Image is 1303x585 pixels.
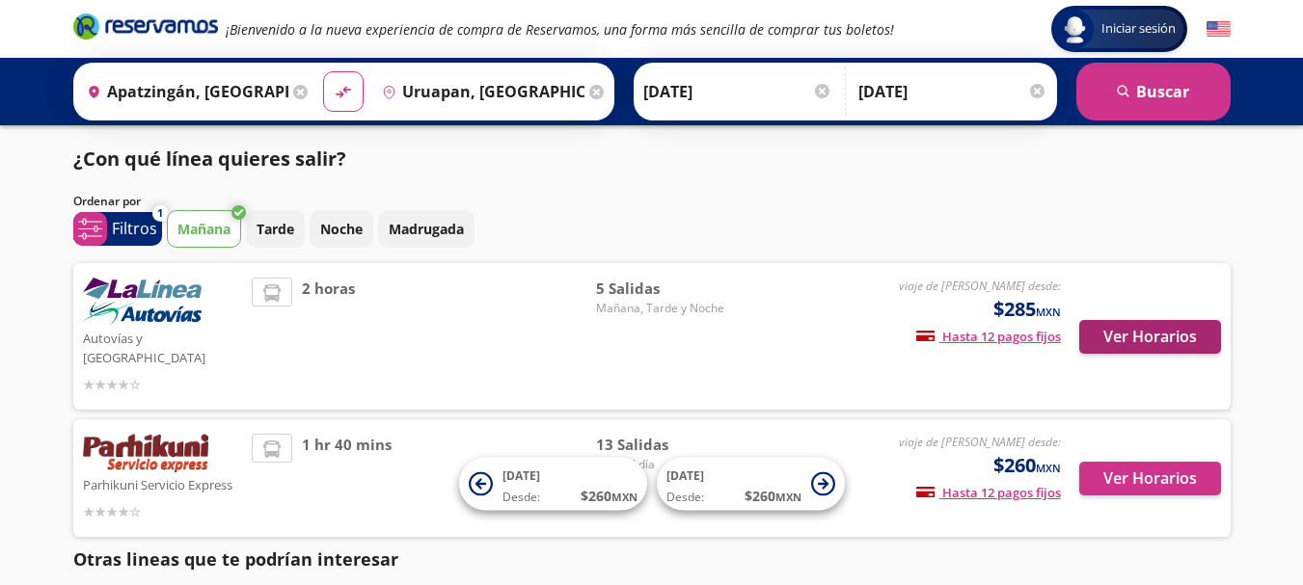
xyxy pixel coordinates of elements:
span: $ 260 [581,486,638,506]
button: Ver Horarios [1079,462,1221,495]
small: MXN [1036,305,1061,319]
span: Hasta 12 pagos fijos [916,328,1061,345]
button: Buscar [1076,63,1231,120]
p: Ordenar por [73,193,141,210]
span: Desde: [666,489,704,506]
em: ¡Bienvenido a la nueva experiencia de compra de Reservamos, una forma más sencilla de comprar tus... [226,20,894,39]
span: [DATE] [502,467,540,484]
span: Hasta 12 pagos fijos [916,484,1061,501]
span: 2 horas [302,278,355,395]
button: Noche [310,210,373,248]
span: 5 Salidas [596,278,731,300]
img: Parhikuni Servicio Express [83,434,208,472]
button: English [1207,17,1231,41]
button: Mañana [167,210,241,248]
a: Brand Logo [73,12,218,46]
span: Todo el día [596,456,731,473]
input: Opcional [858,67,1047,116]
span: $260 [993,451,1061,480]
p: Tarde [257,219,294,239]
button: Madrugada [378,210,475,248]
button: [DATE]Desde:$260MXN [657,458,845,511]
p: Noche [320,219,363,239]
input: Buscar Destino [374,67,584,116]
p: Madrugada [389,219,464,239]
em: viaje de [PERSON_NAME] desde: [899,278,1061,294]
em: viaje de [PERSON_NAME] desde: [899,434,1061,450]
span: Iniciar sesión [1094,19,1183,39]
p: Parhikuni Servicio Express [83,472,243,495]
button: 1Filtros [73,212,162,246]
button: Tarde [246,210,305,248]
p: Mañana [177,219,231,239]
button: Ver Horarios [1079,320,1221,354]
span: 1 [157,205,163,222]
i: Brand Logo [73,12,218,40]
span: 13 Salidas [596,434,731,456]
small: MXN [1036,461,1061,475]
p: Otras lineas que te podrían interesar [73,546,1231,572]
span: 1 hr 40 mins [302,434,392,522]
span: [DATE] [666,467,704,484]
span: $285 [993,295,1061,324]
span: Mañana, Tarde y Noche [596,300,731,317]
p: Autovías y [GEOGRAPHIC_DATA] [83,326,243,367]
p: ¿Con qué línea quieres salir? [73,145,346,173]
p: Filtros [112,217,157,240]
input: Elegir Fecha [643,67,832,116]
button: [DATE]Desde:$260MXN [459,458,647,511]
small: MXN [611,490,638,504]
small: MXN [775,490,801,504]
input: Buscar Origen [79,67,289,116]
span: $ 260 [745,486,801,506]
span: Desde: [502,489,540,506]
img: Autovías y La Línea [83,278,202,326]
